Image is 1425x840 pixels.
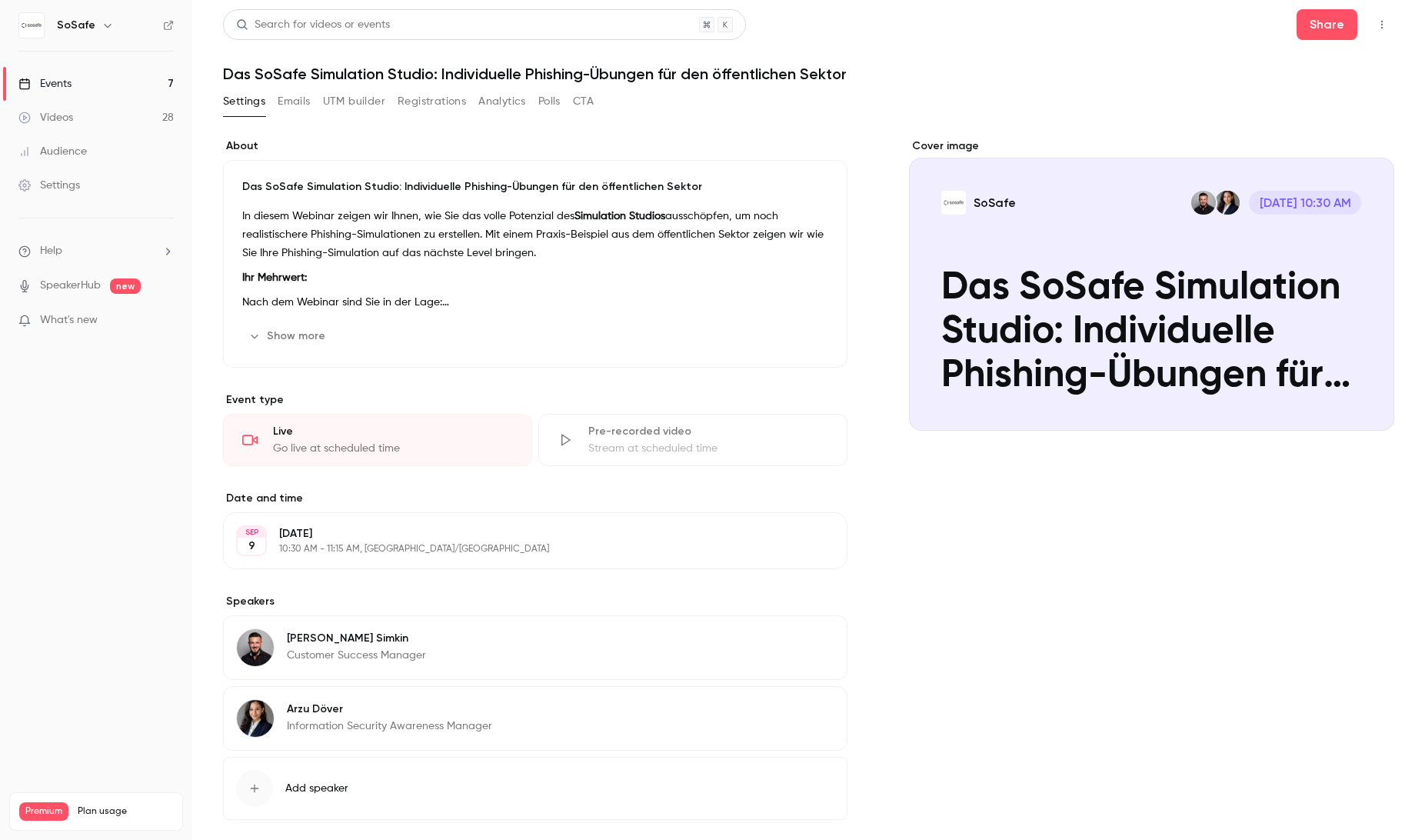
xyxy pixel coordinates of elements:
[223,686,847,751] div: Arzu DöverArzu DöverInformation Security Awareness Manager
[223,138,847,154] label: About
[1297,9,1357,40] button: Share
[588,424,828,439] div: Pre-recorded video
[273,441,513,456] div: Go live at scheduled time
[478,89,526,114] button: Analytics
[279,543,766,555] p: 10:30 AM - 11:15 AM, [GEOGRAPHIC_DATA]/[GEOGRAPHIC_DATA]
[57,18,95,33] h6: SoSafe
[223,89,265,114] button: Settings
[18,178,80,193] div: Settings
[323,89,385,114] button: UTM builder
[398,89,466,114] button: Registrations
[18,243,174,259] li: help-dropdown-opener
[573,89,594,114] button: CTA
[242,272,307,283] strong: Ihr Mehrwert:
[40,243,62,259] span: Help
[238,527,265,538] div: SEP
[40,312,98,328] span: What's new
[538,414,847,466] div: Pre-recorded videoStream at scheduled time
[19,802,68,821] span: Premium
[242,207,828,262] p: In diesem Webinar zeigen wir Ihnen, wie Sie das volle Potenzial des ausschöpfen, um noch realisti...
[574,211,665,222] strong: Simulation Studios
[110,278,141,294] span: new
[236,17,390,33] div: Search for videos or events
[285,781,348,796] span: Add speaker
[18,110,73,125] div: Videos
[242,324,335,348] button: Show more
[223,414,532,466] div: LiveGo live at scheduled time
[237,629,274,666] img: Gabriel Simkin
[287,718,492,734] p: Information Security Awareness Manager
[223,65,1394,83] h1: Das SoSafe Simulation Studio: Individuelle Phishing-Übungen für den öffentlichen Sektor
[287,702,492,717] p: Arzu Döver
[18,76,72,92] div: Events
[287,648,426,663] p: Customer Success Manager
[287,631,426,646] p: [PERSON_NAME] Simkin
[155,314,174,328] iframe: Noticeable Trigger
[279,526,766,542] p: [DATE]
[538,89,561,114] button: Polls
[588,441,828,456] div: Stream at scheduled time
[18,144,87,159] div: Audience
[40,278,101,294] a: SpeakerHub
[223,594,847,609] label: Speakers
[223,392,847,408] p: Event type
[909,138,1394,431] section: Cover image
[273,424,513,439] div: Live
[242,179,828,195] p: Das SoSafe Simulation Studio: Individuelle Phishing-Übungen für den öffentlichen Sektor
[19,13,44,38] img: SoSafe
[278,89,310,114] button: Emails
[78,805,173,818] span: Plan usage
[223,615,847,680] div: Gabriel Simkin[PERSON_NAME] SimkinCustomer Success Manager
[223,757,847,820] button: Add speaker
[909,138,1394,154] label: Cover image
[223,491,847,506] label: Date and time
[237,700,274,737] img: Arzu Döver
[248,538,255,554] p: 9
[242,293,828,312] p: Nach dem Webinar sind Sie in der Lage:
